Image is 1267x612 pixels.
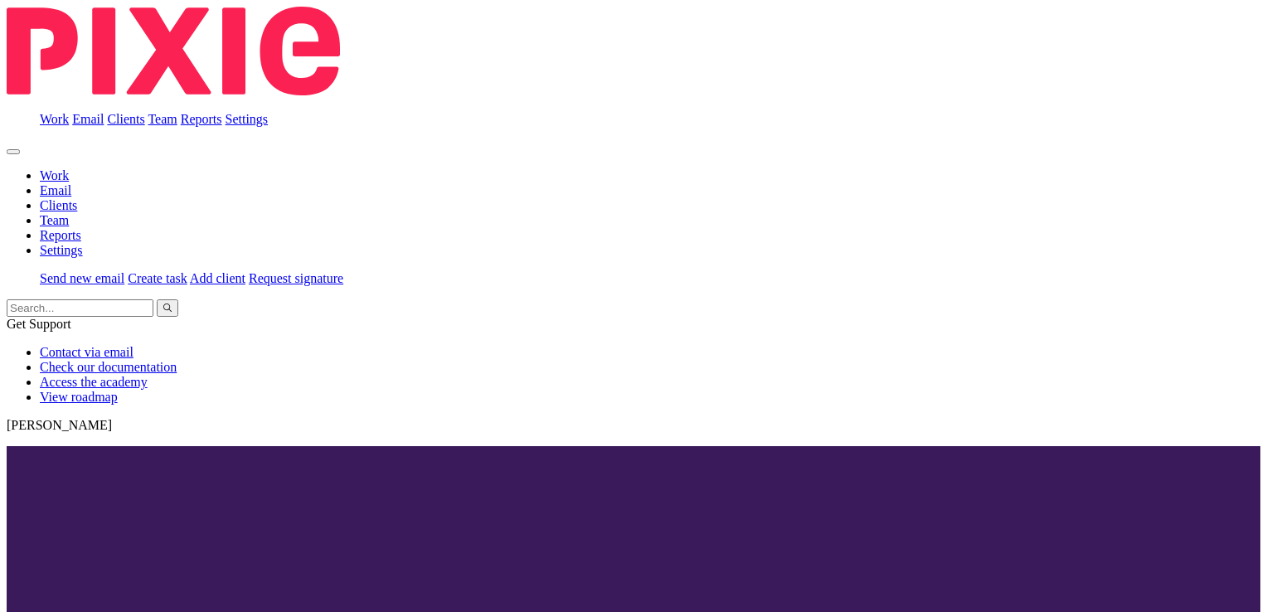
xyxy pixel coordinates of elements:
img: Pixie [7,7,340,95]
a: Settings [226,112,269,126]
a: Clients [40,198,77,212]
a: Reports [181,112,222,126]
a: Contact via email [40,345,133,359]
a: View roadmap [40,390,118,404]
a: Add client [190,271,245,285]
a: Create task [128,271,187,285]
a: Request signature [249,271,343,285]
a: Access the academy [40,375,148,389]
a: Settings [40,243,83,257]
a: Send new email [40,271,124,285]
a: Email [72,112,104,126]
input: Search [7,299,153,317]
a: Email [40,183,71,197]
a: Work [40,168,69,182]
button: Search [157,299,178,317]
a: Reports [40,228,81,242]
a: Team [40,213,69,227]
a: Clients [107,112,144,126]
span: Get Support [7,317,71,331]
a: Team [148,112,177,126]
a: Work [40,112,69,126]
p: [PERSON_NAME] [7,418,1260,433]
a: Check our documentation [40,360,177,374]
